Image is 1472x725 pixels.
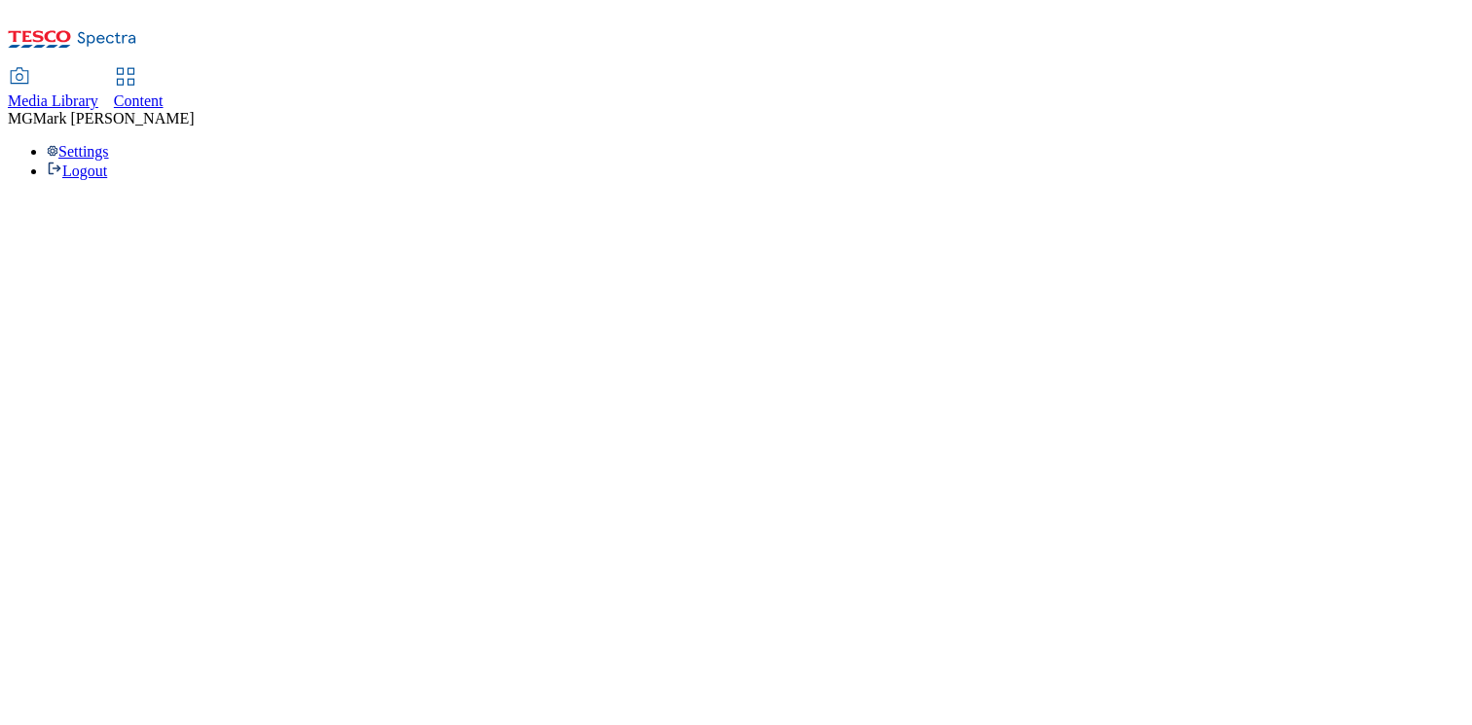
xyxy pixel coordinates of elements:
span: MG [8,110,33,127]
span: Media Library [8,92,98,109]
a: Logout [47,163,107,179]
span: Mark [PERSON_NAME] [33,110,195,127]
span: Content [114,92,164,109]
a: Media Library [8,69,98,110]
a: Content [114,69,164,110]
a: Settings [47,143,109,160]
